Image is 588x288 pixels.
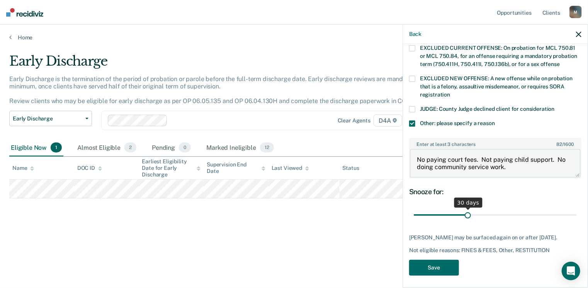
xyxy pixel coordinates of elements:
span: 82 [556,142,562,147]
div: Almost Eligible [76,139,138,156]
span: Early Discharge [13,115,82,122]
span: Other: please specify a reason [420,120,495,126]
div: 30 days [454,198,483,208]
button: Back [409,31,421,37]
textarea: No paying court fees. Not paying child support. No doing community service work. [410,149,581,178]
span: JUDGE: County Judge declined client for consideration [420,106,555,112]
span: 12 [260,142,274,152]
label: Enter at least 3 characters [410,139,581,147]
div: Last Viewed [272,165,309,171]
span: / 1600 [556,142,574,147]
span: 1 [51,142,62,152]
div: Supervision End Date [207,161,265,174]
div: Eligible Now [9,139,63,156]
div: Not eligible reasons: FINES & FEES, Other, RESTITUTION [409,247,581,254]
div: M [569,6,582,18]
div: Pending [150,139,192,156]
p: Early Discharge is the termination of the period of probation or parole before the full-term disc... [9,75,425,105]
span: D4A [374,114,402,127]
div: [PERSON_NAME] may be surfaced again on or after [DATE]. [409,234,581,241]
div: Open Intercom Messenger [562,262,580,280]
div: Snooze for: [409,188,581,196]
img: Recidiviz [6,8,43,17]
div: Clear agents [338,117,370,124]
span: 2 [124,142,136,152]
div: Early Discharge [9,53,450,75]
span: EXCLUDED CURRENT OFFENSE: On probation for MCL 750.81 or MCL 750.84, for an offense requiring a m... [420,45,577,67]
div: Name [12,165,34,171]
div: DOC ID [77,165,102,171]
div: Earliest Eligibility Date for Early Discharge [142,158,201,178]
a: Home [9,34,579,41]
div: Status [343,165,359,171]
div: Marked Ineligible [205,139,275,156]
span: EXCLUDED NEW OFFENSE: A new offense while on probation that is a felony, assaultive misdemeanor, ... [420,75,573,98]
button: Save [409,260,459,276]
span: 0 [179,142,191,152]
